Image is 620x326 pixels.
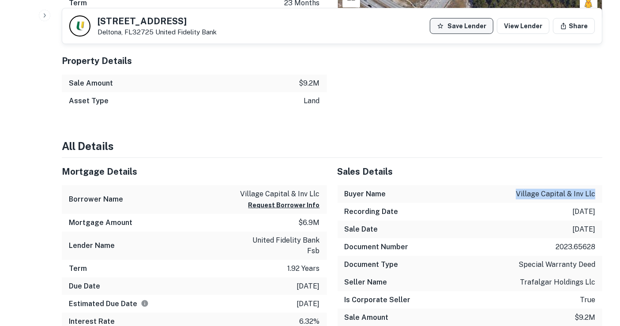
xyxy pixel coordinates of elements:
[516,189,595,199] p: village capital & inv llc
[69,299,149,309] h6: Estimated Due Date
[304,96,320,106] p: land
[288,263,320,274] p: 1.92 years
[155,28,217,36] a: United Fidelity Bank
[345,242,409,252] h6: Document Number
[345,312,389,323] h6: Sale Amount
[69,263,87,274] h6: Term
[553,18,595,34] button: Share
[520,277,595,288] p: trafalgar holdings llc
[572,224,595,235] p: [DATE]
[572,206,595,217] p: [DATE]
[98,28,217,36] p: Deltona, FL32725
[556,242,595,252] p: 2023.65628
[575,312,595,323] p: $9.2m
[62,54,327,67] h5: Property Details
[248,200,320,210] button: Request Borrower Info
[345,259,398,270] h6: Document Type
[69,96,109,106] h6: Asset Type
[430,18,493,34] button: Save Lender
[338,165,603,178] h5: Sales Details
[69,240,115,251] h6: Lender Name
[240,235,320,256] p: united fidelity bank fsb
[62,165,327,178] h5: Mortgage Details
[497,18,549,34] a: View Lender
[69,217,132,228] h6: Mortgage Amount
[345,189,386,199] h6: Buyer Name
[69,194,123,205] h6: Borrower Name
[297,299,320,309] p: [DATE]
[345,295,411,305] h6: Is Corporate Seller
[98,17,217,26] h5: [STREET_ADDRESS]
[345,206,398,217] h6: Recording Date
[69,281,100,292] h6: Due Date
[519,259,595,270] p: special warranty deed
[240,189,320,199] p: village capital & inv llc
[345,224,378,235] h6: Sale Date
[297,281,320,292] p: [DATE]
[141,300,149,307] svg: Estimate is based on a standard schedule for this type of loan.
[69,78,113,89] h6: Sale Amount
[299,217,320,228] p: $6.9m
[62,138,602,154] h4: All Details
[299,78,320,89] p: $9.2m
[580,295,595,305] p: true
[345,277,387,288] h6: Seller Name
[576,255,620,298] iframe: Chat Widget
